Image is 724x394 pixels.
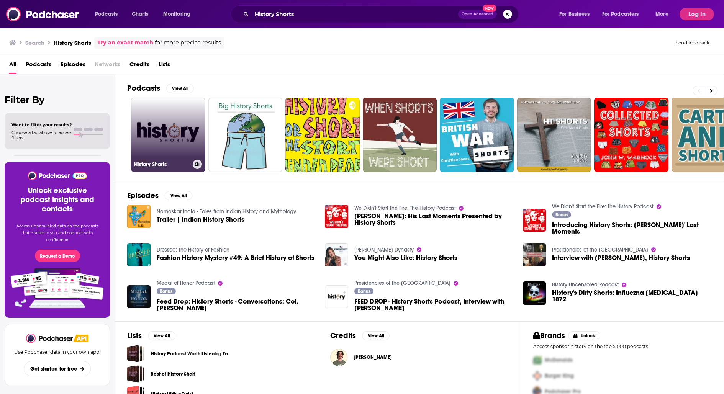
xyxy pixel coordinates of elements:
[655,9,668,20] span: More
[552,255,690,261] span: Interview with [PERSON_NAME], History Shorts
[132,9,148,20] span: Charts
[95,58,120,74] span: Networks
[354,280,450,286] a: Presidencies of the United States
[148,331,175,340] button: View All
[552,247,648,253] a: Presidencies of the United States
[559,9,590,20] span: For Business
[354,255,457,261] a: You Might Also Like: History Shorts
[90,8,128,20] button: open menu
[680,8,714,20] button: Log In
[97,38,153,47] a: Try an exact match
[30,366,77,372] span: Get started for free
[325,205,348,228] img: ELVIS PRESLEY: His Last Moments Presented by History Shorts
[24,361,91,376] button: Get started for free
[483,5,496,12] span: New
[129,58,149,74] a: Credits
[597,8,650,20] button: open menu
[157,247,229,253] a: Dressed: The History of Fashion
[14,349,100,355] p: Use Podchaser data in your own app.
[127,205,151,228] img: Trailer | Indian History Shorts
[127,83,194,93] a: PodcastsView All
[354,298,514,311] a: FEED DROP - History Shorts Podcast, Interview with Dan Carlin
[127,345,144,362] a: History Podcast Worth Listening To
[26,58,51,74] a: Podcasts
[552,289,711,302] span: History's Dirty Shorts: Influezna [MEDICAL_DATA] 1872
[166,84,194,93] button: View All
[554,8,599,20] button: open menu
[330,349,347,366] img: Leonardo Miranda
[325,285,348,309] a: FEED DROP - History Shorts Podcast, Interview with Dan Carlin
[14,186,101,214] h3: Unlock exclusive podcast insights and contacts
[127,191,192,200] a: EpisodesView All
[11,122,72,128] span: Want to filter your results?
[354,247,414,253] a: Kennedy Dynasty
[127,331,142,340] h2: Lists
[552,222,711,235] a: Introducing History Shorts: Elvis' Last Moments
[252,8,458,20] input: Search podcasts, credits, & more...
[159,58,170,74] a: Lists
[555,213,568,217] span: Bonus
[9,58,16,74] a: All
[568,331,601,340] button: Unlock
[95,9,118,20] span: Podcasts
[6,7,80,21] img: Podchaser - Follow, Share and Rate Podcasts
[73,335,88,342] img: Podchaser API banner
[54,39,91,46] h3: History Shorts
[127,285,151,309] a: Feed Drop: History Shorts - Conversations: Col. Jack H. Jacobs
[157,216,244,223] span: Trailer | Indian History Shorts
[26,334,74,343] img: Podchaser - Follow, Share and Rate Podcasts
[127,191,159,200] h2: Episodes
[552,222,711,235] span: Introducing History Shorts: [PERSON_NAME]' Last Moments
[27,171,87,180] img: Podchaser - Follow, Share and Rate Podcasts
[11,130,72,141] span: Choose a tab above to access filters.
[552,255,690,261] a: Interview with Peter Zablocki, History Shorts
[155,38,221,47] span: for more precise results
[330,345,508,369] button: Leonardo MirandaLeonardo Miranda
[354,298,514,311] span: FEED DROP - History Shorts Podcast, Interview with [PERSON_NAME]
[545,373,574,379] span: Burger King
[165,191,192,200] button: View All
[325,243,348,266] a: You Might Also Like: History Shorts
[157,255,314,261] span: Fashion History Mystery #49: A Brief History of Shorts
[127,331,175,340] a: ListsView All
[523,281,546,305] img: History's Dirty Shorts: Influezna Epizootic 1872
[523,243,546,266] img: Interview with Peter Zablocki, History Shorts
[530,368,545,384] img: Second Pro Logo
[552,289,711,302] a: History's Dirty Shorts: Influezna Epizootic 1872
[25,39,44,46] h3: Search
[131,98,205,172] a: History Shorts
[523,209,546,232] img: Introducing History Shorts: Elvis' Last Moments
[163,9,190,20] span: Monitoring
[552,203,654,210] a: We Didn't Start the Fire: The History Podcast
[354,213,514,226] span: [PERSON_NAME]: His Last Moments Presented by History Shorts
[151,370,195,378] a: Best of History Shelf
[602,9,639,20] span: For Podcasters
[462,12,493,16] span: Open Advanced
[157,208,296,215] a: Namaskar India - Tales from Indian History and Mythology
[530,352,545,368] img: First Pro Logo
[127,365,144,383] a: Best of History Shelf
[330,331,390,340] a: CreditsView All
[14,223,101,244] p: Access unparalleled data on the podcasts that matter to you and connect with confidence.
[61,58,85,74] a: Episodes
[127,83,160,93] h2: Podcasts
[533,343,711,349] p: Access sponsor history on the top 5,000 podcasts.
[127,243,151,266] img: Fashion History Mystery #49: A Brief History of Shorts
[650,8,678,20] button: open menu
[157,280,215,286] a: Medal of Honor Podcast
